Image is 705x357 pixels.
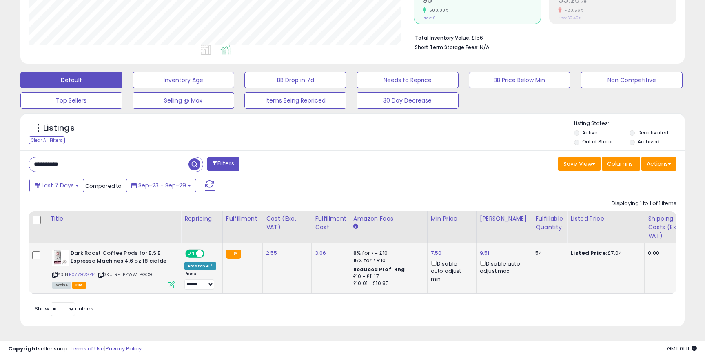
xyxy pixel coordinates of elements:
[43,123,75,134] h5: Listings
[8,345,142,353] div: seller snap | |
[574,120,684,127] p: Listing States:
[184,214,219,223] div: Repricing
[35,305,93,312] span: Show: entries
[431,214,473,223] div: Min Price
[480,249,490,257] a: 9.51
[186,250,196,257] span: ON
[207,157,239,171] button: Filters
[85,182,123,190] span: Compared to:
[469,72,571,88] button: BB Price Below Min
[353,250,421,257] div: 8% for <= £10
[52,250,175,288] div: ASIN:
[426,7,449,13] small: 500.00%
[570,214,641,223] div: Listed Price
[52,282,71,289] span: All listings currently available for purchase on Amazon
[353,223,358,230] small: Amazon Fees.
[133,92,235,109] button: Selling @ Max
[357,72,459,88] button: Needs to Reprice
[203,250,216,257] span: OFF
[71,250,170,267] b: Dark Roast Coffee Pods for E.S.E Espresso Machines 4.6 oz 18 cialde
[138,181,186,190] span: Sep-23 - Sep-29
[638,138,660,145] label: Archived
[29,136,65,144] div: Clear All Filters
[353,214,424,223] div: Amazon Fees
[20,72,122,88] button: Default
[184,271,216,290] div: Preset:
[648,250,687,257] div: 0.00
[415,32,670,42] li: £156
[431,259,470,283] div: Disable auto adjust min
[480,214,528,223] div: [PERSON_NAME]
[570,250,638,257] div: £7.04
[581,72,683,88] button: Non Competitive
[415,44,479,51] b: Short Term Storage Fees:
[52,250,69,266] img: 41dcZWPEyZL._SL40_.jpg
[72,282,86,289] span: FBA
[266,214,308,232] div: Cost (Exc. VAT)
[648,214,690,240] div: Shipping Costs (Exc. VAT)
[266,249,277,257] a: 2.55
[244,72,346,88] button: BB Drop in 7d
[558,157,601,171] button: Save View
[562,7,584,13] small: -20.56%
[415,34,470,41] b: Total Inventory Value:
[480,43,490,51] span: N/A
[558,16,581,20] small: Prev: 69.49%
[244,92,346,109] button: Items Being Repriced
[315,214,346,232] div: Fulfillment Cost
[612,200,676,208] div: Displaying 1 to 1 of 1 items
[69,271,96,278] a: B0779VGP14
[535,250,561,257] div: 54
[602,157,640,171] button: Columns
[70,345,104,353] a: Terms of Use
[582,129,597,136] label: Active
[29,178,84,192] button: Last 7 Days
[353,266,407,273] b: Reduced Prof. Rng.
[106,345,142,353] a: Privacy Policy
[607,160,633,168] span: Columns
[353,273,421,280] div: £10 - £11.17
[353,280,421,287] div: £10.01 - £10.85
[50,214,177,223] div: Title
[353,257,421,264] div: 15% for > £10
[97,271,152,278] span: | SKU: RE-PZWW-PGO9
[582,138,612,145] label: Out of Stock
[8,345,38,353] strong: Copyright
[20,92,122,109] button: Top Sellers
[570,249,607,257] b: Listed Price:
[357,92,459,109] button: 30 Day Decrease
[184,262,216,270] div: Amazon AI *
[667,345,697,353] span: 2025-10-7 01:11 GMT
[133,72,235,88] button: Inventory Age
[226,214,259,223] div: Fulfillment
[480,259,525,275] div: Disable auto adjust max
[126,178,196,192] button: Sep-23 - Sep-29
[535,214,563,232] div: Fulfillable Quantity
[641,157,676,171] button: Actions
[42,181,74,190] span: Last 7 Days
[315,249,326,257] a: 3.06
[638,129,668,136] label: Deactivated
[226,250,241,259] small: FBA
[431,249,442,257] a: 7.50
[423,16,435,20] small: Prev: 16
